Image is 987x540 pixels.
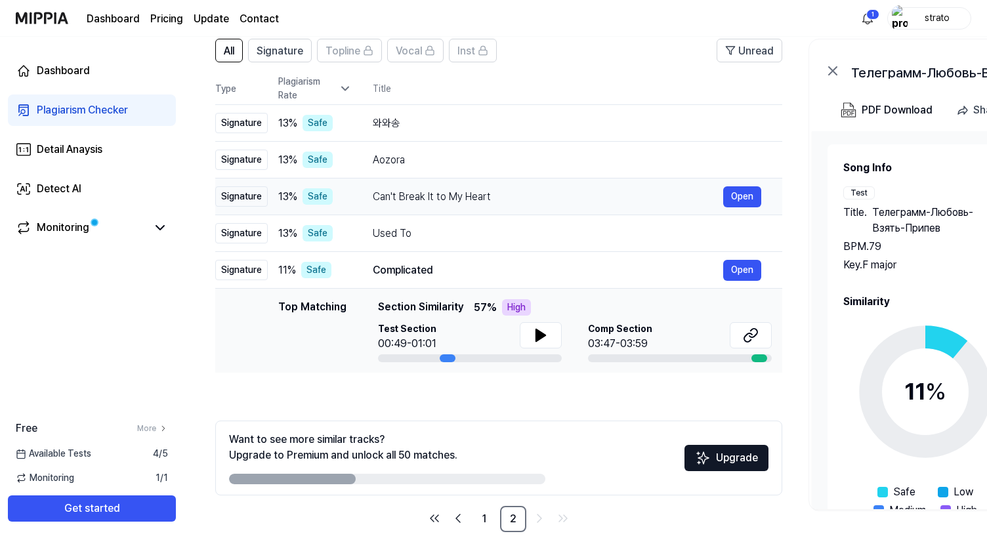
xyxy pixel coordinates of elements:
img: 알림 [860,10,875,26]
a: Go to previous page [448,508,469,529]
div: Dashboard [37,63,90,79]
div: Want to see more similar tracks? Upgrade to Premium and unlock all 50 matches. [229,432,457,463]
div: Plagiarism Checker [37,102,128,118]
div: Can't Break It to My Heart [373,189,723,205]
button: Vocal [387,39,444,62]
th: Title [373,73,782,104]
a: Dashboard [87,11,140,27]
div: 1 [866,9,879,20]
button: Topline [317,39,382,62]
img: profile [892,5,908,31]
a: More [137,423,168,434]
div: 03:47-03:59 [588,336,652,352]
span: Low [954,484,973,500]
span: Medium [889,503,926,518]
span: 13 % [278,189,297,205]
span: Title . [843,205,867,236]
div: Signature [215,113,268,133]
div: Test [843,186,875,199]
span: Free [16,421,37,436]
div: Used To [373,226,761,241]
div: Monitoring [37,220,89,236]
div: Safe [303,115,333,131]
span: High [956,503,977,518]
span: Test Section [378,322,436,336]
a: Pricing [150,11,183,27]
a: 2 [500,506,526,532]
button: Upgrade [684,445,768,471]
div: 와와송 [373,115,761,131]
div: Signature [215,150,268,170]
a: Dashboard [8,55,176,87]
button: Open [723,186,761,207]
span: 13 % [278,152,297,168]
button: Inst [449,39,497,62]
div: Detect AI [37,181,81,197]
div: Plagiarism Rate [278,75,352,102]
a: Go to first page [424,508,445,529]
a: 1 [471,506,497,532]
div: Safe [303,152,333,168]
img: Sparkles [695,450,711,466]
span: % [925,377,946,405]
div: Signature [215,223,268,243]
a: Go to next page [529,508,550,529]
span: Safe [893,484,915,500]
div: 11 [904,374,946,409]
a: Detect AI [8,173,176,205]
div: strato [912,10,963,25]
div: Safe [301,262,331,278]
div: Complicated [373,262,723,278]
div: Top Matching [278,299,346,362]
div: 00:49-01:01 [378,336,436,352]
a: Monitoring [16,220,147,236]
span: Available Tests [16,447,91,461]
button: Unread [717,39,782,62]
nav: pagination [215,506,782,532]
button: profilestrato [887,7,971,30]
div: Signature [215,186,268,207]
span: Monitoring [16,471,74,485]
button: Open [723,260,761,281]
img: PDF Download [841,102,856,118]
button: Signature [248,39,312,62]
a: Update [194,11,229,27]
button: 알림1 [857,8,878,29]
button: All [215,39,243,62]
a: SparklesUpgrade [684,456,768,468]
div: PDF Download [862,102,933,119]
button: Get started [8,495,176,522]
span: Signature [257,43,303,59]
span: Comp Section [588,322,652,336]
div: Safe [303,188,333,205]
span: Unread [738,43,774,59]
a: Go to last page [553,508,574,529]
span: Topline [325,43,360,59]
span: Section Similarity [378,299,463,316]
span: 11 % [278,262,296,278]
button: PDF Download [838,97,935,123]
span: Vocal [396,43,422,59]
span: 13 % [278,226,297,241]
div: Detail Anaysis [37,142,102,157]
a: Plagiarism Checker [8,94,176,126]
div: High [502,299,531,316]
div: Aozora [373,152,761,168]
span: 57 % [474,300,497,316]
th: Type [215,73,268,105]
a: Detail Anaysis [8,134,176,165]
span: All [224,43,234,59]
a: Contact [240,11,279,27]
span: 13 % [278,115,297,131]
div: Safe [303,225,333,241]
span: Inst [457,43,475,59]
span: 1 / 1 [156,471,168,485]
div: Signature [215,260,268,280]
span: 4 / 5 [153,447,168,461]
